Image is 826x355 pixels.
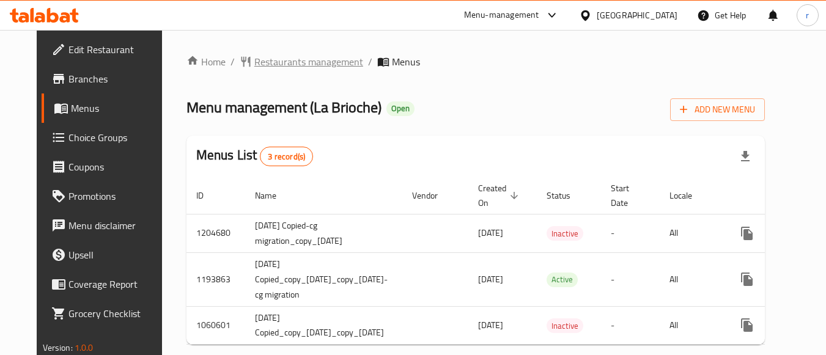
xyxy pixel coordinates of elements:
td: All [660,306,723,345]
a: Upsell [42,240,175,269]
li: / [368,54,372,69]
td: All [660,252,723,306]
div: Export file [731,142,760,171]
span: Branches [68,71,165,86]
h2: Menus List [196,146,313,166]
button: Change Status [762,265,791,294]
div: Inactive [547,226,583,241]
span: 3 record(s) [260,151,312,163]
a: Choice Groups [42,123,175,152]
span: Vendor [412,188,454,203]
span: Coupons [68,159,165,174]
span: Grocery Checklist [68,306,165,321]
nav: breadcrumb [186,54,765,69]
td: 1193863 [186,252,245,306]
span: Inactive [547,319,583,333]
a: Coupons [42,152,175,181]
td: [DATE] Copied-cg migration_copy_[DATE] [245,214,402,252]
td: 1060601 [186,306,245,345]
div: [GEOGRAPHIC_DATA] [597,9,677,22]
span: Promotions [68,189,165,203]
span: Menus [392,54,420,69]
a: Home [186,54,226,69]
span: Status [547,188,586,203]
span: r [806,9,809,22]
a: Edit Restaurant [42,35,175,64]
a: Promotions [42,181,175,211]
span: Active [547,273,578,287]
button: Change Status [762,310,791,340]
td: All [660,214,723,252]
td: [DATE] Copied_copy_[DATE]_copy_[DATE] [245,306,402,345]
td: 1204680 [186,214,245,252]
span: Menu disclaimer [68,218,165,233]
li: / [230,54,235,69]
span: Edit Restaurant [68,42,165,57]
td: - [601,214,660,252]
button: Change Status [762,219,791,248]
span: Inactive [547,227,583,241]
span: [DATE] [478,271,503,287]
span: Choice Groups [68,130,165,145]
span: Menu management ( La Brioche ) [186,93,382,121]
a: Menu disclaimer [42,211,175,240]
span: Open [386,103,415,114]
div: Inactive [547,318,583,333]
td: - [601,252,660,306]
button: more [732,219,762,248]
span: Coverage Report [68,277,165,291]
span: Start Date [611,181,645,210]
div: Open [386,101,415,116]
span: Menus [71,101,165,115]
a: Menus [42,93,175,123]
span: [DATE] [478,225,503,241]
td: [DATE] Copied_copy_[DATE]_copy_[DATE]-cg migration [245,252,402,306]
a: Grocery Checklist [42,299,175,328]
button: Add New Menu [670,98,765,121]
button: more [732,310,762,340]
span: Created On [478,181,522,210]
span: Restaurants management [254,54,363,69]
span: ID [196,188,219,203]
a: Restaurants management [240,54,363,69]
div: Menu-management [464,8,539,23]
span: Locale [669,188,708,203]
td: - [601,306,660,345]
span: [DATE] [478,317,503,333]
span: Upsell [68,247,165,262]
span: Add New Menu [680,102,755,117]
a: Branches [42,64,175,93]
span: Name [255,188,292,203]
button: more [732,265,762,294]
a: Coverage Report [42,269,175,299]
